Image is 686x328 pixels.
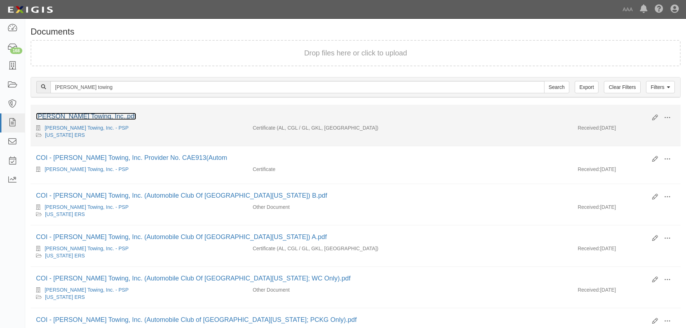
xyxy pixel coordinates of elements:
[247,203,410,211] div: Other Document
[36,245,242,252] div: Roy's Towing, Inc. - PSP
[10,48,22,54] div: 168
[36,233,327,241] a: COI - [PERSON_NAME] Towing, Inc. (Automobile Club Of [GEOGRAPHIC_DATA][US_STATE]) A.pdf
[578,203,600,211] p: Received:
[544,81,569,93] input: Search
[410,203,572,204] div: Effective - Expiration
[50,81,544,93] input: Search
[36,124,242,131] div: Roy's Towing, Inc. - PSP
[619,2,636,17] a: AAA
[572,286,681,297] div: [DATE]
[45,294,85,300] a: [US_STATE] ERS
[304,48,407,58] button: Drop files here or click to upload
[575,81,598,93] a: Export
[36,153,647,163] div: COI - Roy's Towing, Inc. Provider No. CAE913(Autom
[247,245,410,252] div: Auto Liability Commercial General Liability / Garage Liability Garage Keepers Liability On-Hook
[45,253,85,259] a: [US_STATE] ERS
[31,27,681,36] h1: Documents
[45,204,129,210] a: [PERSON_NAME] Towing, Inc. - PSP
[36,316,357,323] a: COI - [PERSON_NAME] Towing, Inc. (Automobile Club of [GEOGRAPHIC_DATA][US_STATE]; PCKG Only).pdf
[36,252,242,259] div: California ERS
[36,166,242,173] div: Roy's Towing, Inc. - PSP
[36,191,647,201] div: COI - Roy's Towing, Inc. (Automobile Club Of Southern California) B.pdf
[45,125,129,131] a: [PERSON_NAME] Towing, Inc. - PSP
[36,113,136,120] a: [PERSON_NAME] Towing, Inc..pdf
[36,233,647,242] div: COI - Roy's Towing, Inc. (Automobile Club Of Southern California) A.pdf
[36,112,647,121] div: Roy's Towing, Inc..pdf
[45,287,129,293] a: [PERSON_NAME] Towing, Inc. - PSP
[247,124,410,131] div: Auto Liability Commercial General Liability / Garage Liability Garage Keepers Liability On-Hook
[36,154,227,161] a: COI - [PERSON_NAME] Towing, Inc. Provider No. CAE913(Autom
[572,124,681,135] div: [DATE]
[655,5,663,14] i: Help Center - Complianz
[36,192,327,199] a: COI - [PERSON_NAME] Towing, Inc. (Automobile Club Of [GEOGRAPHIC_DATA][US_STATE]) B.pdf
[578,166,600,173] p: Received:
[36,286,242,293] div: Roy's Towing, Inc. - PSP
[646,81,675,93] a: Filters
[247,286,410,293] div: Other Document
[36,274,647,283] div: COI - Roy's Towing, Inc. (Automobile Club Of Southern California; WC Only).pdf
[36,293,242,301] div: California ERS
[572,245,681,256] div: [DATE]
[572,166,681,176] div: [DATE]
[572,203,681,214] div: [DATE]
[5,3,55,16] img: logo-5460c22ac91f19d4615b14bd174203de0afe785f0fc80cf4dbbc73dc1793850b.png
[578,124,600,131] p: Received:
[410,328,572,328] div: Effective - Expiration
[578,286,600,293] p: Received:
[36,203,242,211] div: Roy's Towing, Inc. - PSP
[45,132,85,138] a: [US_STATE] ERS
[410,124,572,125] div: Effective - Expiration
[45,166,129,172] a: [PERSON_NAME] Towing, Inc. - PSP
[45,246,129,251] a: [PERSON_NAME] Towing, Inc. - PSP
[36,275,351,282] a: COI - [PERSON_NAME] Towing, Inc. (Automobile Club Of [GEOGRAPHIC_DATA][US_STATE]; WC Only).pdf
[45,211,85,217] a: [US_STATE] ERS
[36,131,242,139] div: California ERS
[604,81,640,93] a: Clear Filters
[36,211,242,218] div: California ERS
[578,245,600,252] p: Received:
[36,315,647,325] div: COI - Roy's Towing, Inc. (Automobile Club of Southern California; PCKG Only).pdf
[247,166,410,173] div: Certificate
